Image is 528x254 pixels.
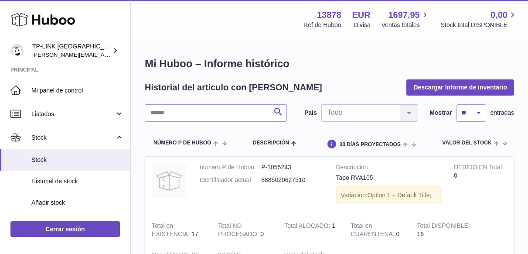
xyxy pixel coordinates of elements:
[145,57,514,71] h1: Mi Huboo – Informe histórico
[382,9,430,29] a: 1697,95 Ventas totales
[31,156,124,164] span: Stock
[336,174,441,182] div: Tapo RVA105
[32,51,175,58] span: [PERSON_NAME][EMAIL_ADDRESS][DOMAIN_NAME]
[441,21,518,29] span: Stock total DISPONIBLE
[396,230,400,237] span: 0
[31,86,124,95] span: Mi panel de control
[31,177,124,185] span: Historial de stock
[211,215,278,245] td: 0
[32,42,111,59] div: TP-LINK [GEOGRAPHIC_DATA], SOCIEDAD LIMITADA
[447,157,514,215] td: 0
[336,163,441,174] strong: Descripción
[417,222,470,231] strong: Total DISPONIBLE
[491,9,508,21] span: 0,00
[441,9,518,29] a: 0,00 Stock total DISPONIBLE
[10,221,120,237] a: Cerrar sesión
[491,109,514,117] span: entradas
[352,9,371,21] strong: EUR
[354,21,371,29] div: Divisa
[145,215,211,245] td: 17
[382,21,430,29] span: Ventas totales
[336,186,441,204] div: Variación:
[278,215,344,245] td: 1
[284,222,332,231] strong: Total ALOCADO
[261,176,323,184] dd: 8885020627510
[152,222,191,240] strong: Total en EXISTENCIA
[261,163,323,172] dd: P-1055243
[368,192,432,199] span: Option 1 = Default Title;
[339,142,400,148] span: 30 DÍAS PROYECTADOS
[253,140,289,146] span: Descripción
[145,82,322,93] h2: Historial del artículo con [PERSON_NAME]
[410,215,477,245] td: 16
[200,176,261,184] dt: Identificador actual
[388,9,419,21] span: 1697,95
[454,164,504,173] strong: DEBIDO EN Total
[200,163,261,172] dt: número P de Huboo
[152,163,187,198] img: product image
[10,44,24,57] img: celia.yan@tp-link.com
[31,134,115,142] span: Stock
[218,222,260,240] strong: Total NO PROCESADO
[31,199,124,207] span: Añadir stock
[317,9,341,21] strong: 13878
[351,222,396,240] strong: Total en CUARENTENA
[303,21,341,29] div: Ref de Huboo
[153,140,211,146] span: número P de Huboo
[429,109,452,117] label: Mostrar
[442,140,491,146] span: Valor del stock
[31,110,115,118] span: Listados
[406,79,514,95] button: Descargar Informe de inventario
[304,109,317,117] label: País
